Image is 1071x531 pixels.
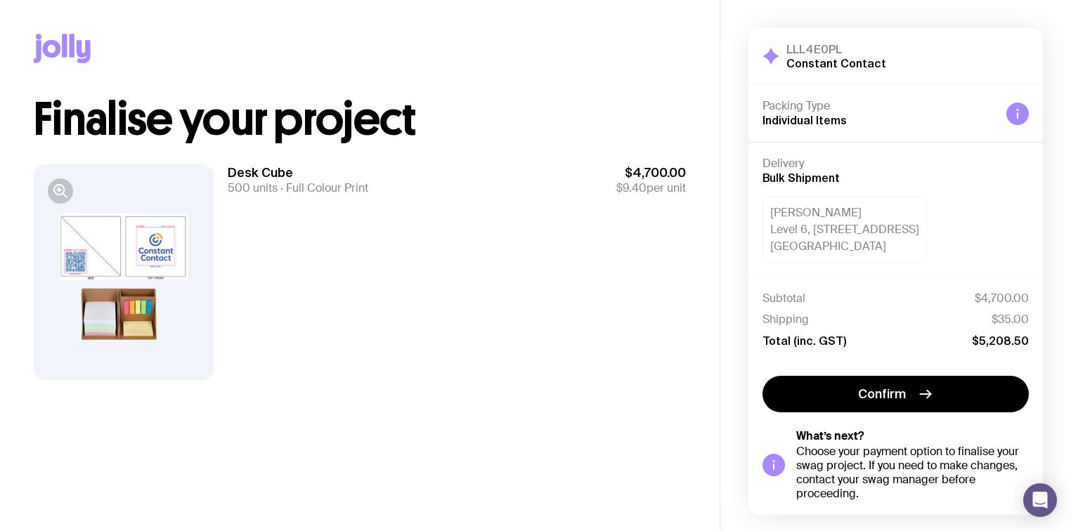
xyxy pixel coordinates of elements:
h3: Desk Cube [228,164,368,181]
h4: Delivery [762,157,1029,171]
span: Confirm [858,386,906,402]
span: Full Colour Print [278,181,368,195]
span: $4,700.00 [975,291,1029,306]
h4: Packing Type [762,99,995,113]
h5: What’s next? [796,429,1029,443]
h2: Constant Contact [786,56,886,70]
span: Bulk Shipment [762,171,840,184]
h3: LLL4E0PL [786,42,886,56]
span: per unit [616,181,686,195]
span: Subtotal [762,291,805,306]
span: Shipping [762,313,809,327]
span: $35.00 [992,313,1029,327]
button: Confirm [762,376,1029,412]
div: [PERSON_NAME] Level 6, [STREET_ADDRESS] [GEOGRAPHIC_DATA] [762,197,927,263]
span: 500 units [228,181,278,195]
div: Choose your payment option to finalise your swag project. If you need to make changes, contact yo... [796,445,1029,501]
span: $9.40 [616,181,647,195]
span: Individual Items [762,114,847,126]
span: Total (inc. GST) [762,334,846,348]
span: $5,208.50 [972,334,1029,348]
span: $4,700.00 [616,164,686,181]
h1: Finalise your project [34,97,686,142]
div: Open Intercom Messenger [1023,483,1057,517]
